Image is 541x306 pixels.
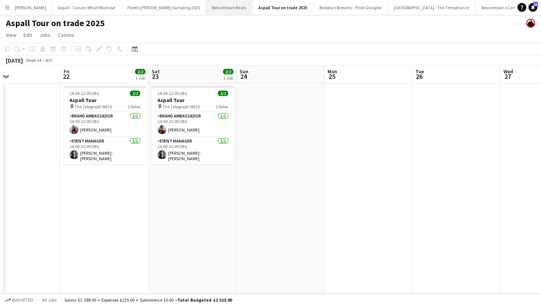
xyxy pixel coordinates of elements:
div: 1 Job [223,75,233,81]
span: 2 Roles [216,104,228,109]
span: Fri [64,68,70,75]
span: 22 [63,72,70,81]
a: View [3,30,19,40]
button: [PERSON_NAME] [9,0,52,15]
div: Salary £2 288.00 + Expenses £225.00 + Subsistence £0.00 = [64,297,232,303]
div: BST [46,57,53,63]
button: Budgeted [4,296,34,304]
span: 26 [414,72,424,81]
span: View [6,32,16,38]
span: Budgeted [12,298,33,303]
span: 2/2 [223,69,233,74]
span: Mon [328,68,337,75]
app-card-role: Event Manager1/114:00-22:00 (8h)[PERSON_NAME]-[PERSON_NAME] [64,137,146,164]
span: 2 Roles [128,104,140,109]
button: Aspall Tour on trade 2025 [252,0,314,15]
span: Sat [152,68,160,75]
span: 14:00-22:00 (8h) [70,91,99,96]
span: The Telegraph SW15 [74,104,112,109]
a: 13 [528,3,537,12]
button: Beavertown Beats [206,0,252,15]
span: Total Budgeted £2 513.00 [177,297,232,303]
div: 1 Job [135,75,145,81]
span: 24 [238,72,248,81]
span: 2/2 [135,69,145,74]
app-card-role: Event Manager1/114:00-22:00 (8h)[PERSON_NAME]-[PERSON_NAME] [152,137,234,164]
a: Jobs [36,30,53,40]
button: Brooklyn Brewery - Pride Glasgow [314,0,388,15]
app-job-card: 14:00-22:00 (8h)2/2Aspall Tour The Telegraph SW152 RolesBrand Ambassador1/114:00-22:00 (8h)[PERSO... [64,86,146,164]
app-card-role: Brand Ambassador1/114:00-22:00 (8h)[PERSON_NAME] [152,112,234,137]
app-card-role: Brand Ambassador1/114:00-22:00 (8h)[PERSON_NAME] [64,112,146,137]
button: Poretti [PERSON_NAME] Sampling 2025 [121,0,206,15]
h3: Aspall Tour [64,97,146,103]
span: Jobs [39,32,50,38]
span: Week 34 [24,57,43,63]
button: [GEOGRAPHIC_DATA] - The Temperance [388,0,475,15]
span: Tue [416,68,424,75]
span: The Telegraph SW15 [162,104,200,109]
span: Comms [58,32,74,38]
span: Edit [24,32,32,38]
h1: Aspall Tour on trade 2025 [6,18,105,29]
app-job-card: 14:00-22:00 (8h)2/2Aspall Tour The Telegraph SW152 RolesBrand Ambassador1/114:00-22:00 (8h)[PERSO... [152,86,234,164]
span: Sun [240,68,248,75]
a: Comms [55,30,77,40]
span: 25 [326,72,337,81]
span: 23 [151,72,160,81]
span: 27 [502,72,513,81]
span: 2/2 [218,91,228,96]
span: 2/2 [130,91,140,96]
a: Edit [21,30,35,40]
app-user-avatar: Danielle Ferguson [526,19,535,28]
button: Aspall - Canary Wharf Waitrose [52,0,121,15]
span: All jobs [40,297,58,303]
span: Wed [503,68,513,75]
h3: Aspall Tour [152,97,234,103]
div: [DATE] [6,57,23,64]
span: 13 [533,2,538,7]
span: 14:00-22:00 (8h) [158,91,187,96]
